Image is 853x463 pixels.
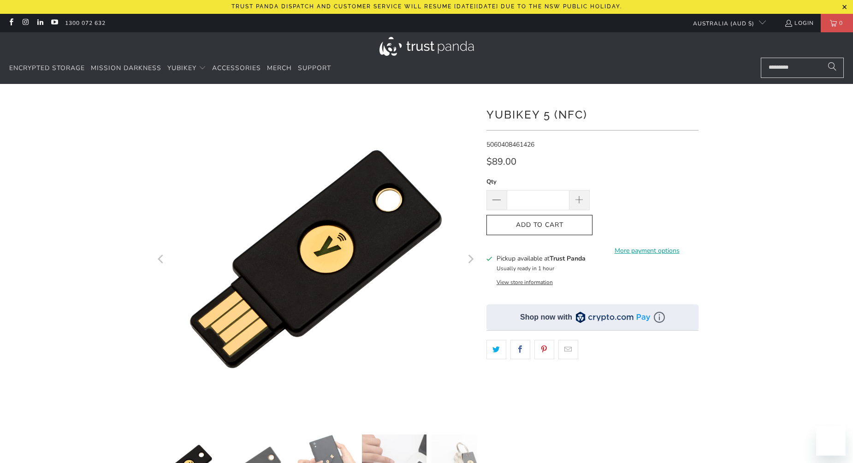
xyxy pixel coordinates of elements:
a: Merch [267,58,292,79]
span: Merch [267,64,292,72]
a: 0 [821,14,853,32]
span: Accessories [212,64,261,72]
span: 5060408461426 [486,140,534,149]
span: YubiKey [167,64,196,72]
a: Mission Darkness [91,58,161,79]
a: Login [784,18,814,28]
button: Previous [154,98,169,421]
h3: Pickup available at [497,254,586,263]
a: Share this on Pinterest [534,340,554,359]
span: $89.00 [486,155,516,168]
a: Accessories [212,58,261,79]
span: Mission Darkness [91,64,161,72]
a: More payment options [595,246,699,256]
span: 0 [837,14,845,32]
a: Share this on Twitter [486,340,506,359]
span: Encrypted Storage [9,64,85,72]
b: Trust Panda [550,254,586,263]
h1: YubiKey 5 (NFC) [486,105,699,123]
nav: Translation missing: en.navigation.header.main_nav [9,58,331,79]
a: Trust Panda Australia on YouTube [50,19,58,27]
a: Share this on Facebook [510,340,530,359]
button: Add to Cart [486,215,592,236]
a: Support [298,58,331,79]
a: Trust Panda Australia on LinkedIn [36,19,44,27]
a: Trust Panda Australia on Facebook [7,19,15,27]
p: Trust Panda dispatch and customer service will resume [DATE][DATE] due to the NSW public holiday. [231,3,622,10]
a: Encrypted Storage [9,58,85,79]
button: View store information [497,279,553,286]
button: Search [821,58,844,78]
button: Next [463,98,478,421]
a: YubiKey 5 (NFC) - Trust Panda [154,98,477,421]
a: Trust Panda Australia on Instagram [21,19,29,27]
a: Email this to a friend [558,340,578,359]
a: 1300 072 632 [65,18,106,28]
iframe: Button to launch messaging window [816,426,846,456]
label: Qty [486,177,590,187]
summary: YubiKey [167,58,206,79]
img: Trust Panda Australia [379,37,474,56]
span: Support [298,64,331,72]
small: Usually ready in 1 hour [497,265,554,272]
span: Add to Cart [496,221,583,229]
button: Australia (AUD $) [686,14,766,32]
div: Shop now with [520,312,572,322]
input: Search... [761,58,844,78]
